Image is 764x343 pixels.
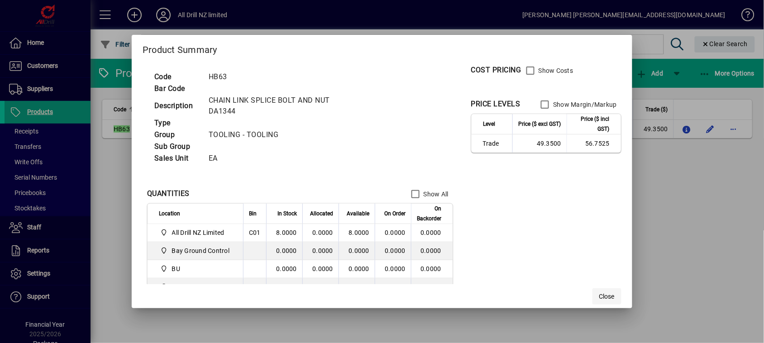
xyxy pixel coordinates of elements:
td: 0.0000 [411,224,453,242]
span: 0.0000 [385,283,406,291]
span: CO8 [159,281,233,292]
td: 0.0000 [266,242,302,260]
td: 0.0000 [339,242,375,260]
td: Bar Code [150,83,204,95]
td: Code [150,71,204,83]
span: 0.0000 [385,229,406,236]
td: 0.0000 [302,278,339,296]
td: HB63 [204,71,369,83]
label: Show All [422,190,449,199]
span: In Stock [277,209,297,219]
span: Price ($ excl GST) [519,119,561,129]
td: TOOLING - TOOLING [204,129,369,141]
span: Available [347,209,369,219]
td: 0.0000 [302,260,339,278]
td: Sub Group [150,141,204,152]
td: CHAIN LINK SPLICE BOLT AND NUT DA1344 [204,95,369,117]
h2: Product Summary [132,35,632,61]
span: Level [483,119,495,129]
td: Description [150,95,204,117]
span: Trade [483,139,507,148]
td: 8.0000 [266,224,302,242]
td: Type [150,117,204,129]
td: 0.0000 [339,278,375,296]
span: CO8 [172,282,185,291]
td: 0.0000 [411,260,453,278]
td: Group [150,129,204,141]
td: 0.0000 [302,224,339,242]
td: 0.0000 [411,278,453,296]
span: Location [159,209,180,219]
div: PRICE LEVELS [471,99,520,110]
td: 0.0000 [266,278,302,296]
span: Bay Ground Control [159,245,233,256]
td: 56.7525 [567,134,621,152]
label: Show Margin/Markup [551,100,617,109]
span: On Order [384,209,406,219]
td: Sales Unit [150,152,204,164]
span: Price ($ incl GST) [573,114,610,134]
span: Bin [249,209,257,219]
span: Bay Ground Control [172,246,230,255]
span: All Drill NZ Limited [172,228,224,237]
span: Allocated [310,209,333,219]
div: QUANTITIES [147,188,190,199]
td: 0.0000 [411,242,453,260]
label: Show Costs [537,66,573,75]
span: BU [159,263,233,274]
td: 8.0000 [339,224,375,242]
div: COST PRICING [471,65,521,76]
span: Close [599,292,615,301]
span: 0.0000 [385,265,406,272]
td: C01 [243,224,266,242]
td: 0.0000 [302,242,339,260]
button: Close [592,288,621,305]
span: BU [172,264,181,273]
span: On Backorder [417,204,441,224]
span: All Drill NZ Limited [159,227,233,238]
td: 49.3500 [512,134,567,152]
span: 0.0000 [385,247,406,254]
td: EA [204,152,369,164]
td: 0.0000 [266,260,302,278]
td: 0.0000 [339,260,375,278]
